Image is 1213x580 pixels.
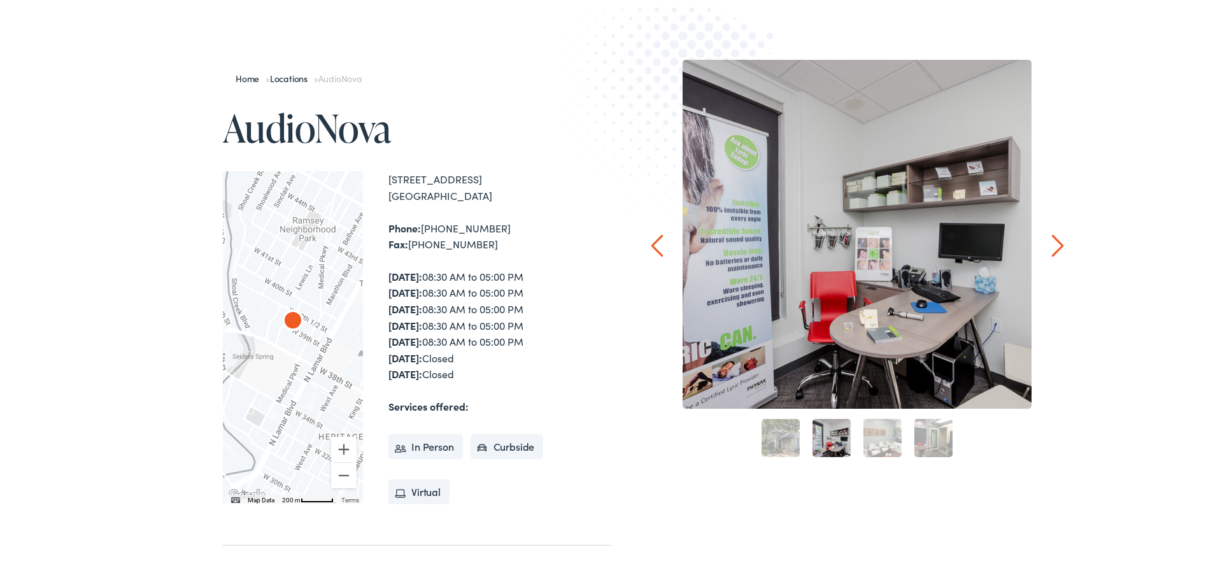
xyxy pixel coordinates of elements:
[331,460,357,486] button: Zoom out
[388,218,421,232] strong: Phone:
[236,69,266,82] a: Home
[278,492,337,501] button: Map Scale: 200 m per 48 pixels
[388,348,422,362] strong: [DATE]:
[914,416,953,455] a: 4
[270,69,314,82] a: Locations
[388,477,450,502] li: Virtual
[388,332,422,346] strong: [DATE]:
[318,69,362,82] span: AudioNova
[282,494,301,501] span: 200 m
[248,493,274,502] button: Map Data
[388,267,422,281] strong: [DATE]:
[388,169,611,201] div: [STREET_ADDRESS] [GEOGRAPHIC_DATA]
[388,234,408,248] strong: Fax:
[226,485,268,501] img: Google
[388,299,422,313] strong: [DATE]:
[762,416,800,455] a: 1
[1052,232,1064,255] a: Next
[471,432,544,457] li: Curbside
[812,416,851,455] a: 2
[388,397,469,411] strong: Services offered:
[223,104,611,146] h1: AudioNova
[388,218,611,250] div: [PHONE_NUMBER] [PHONE_NUMBER]
[226,485,268,501] a: Open this area in Google Maps (opens a new window)
[331,434,357,460] button: Zoom in
[388,316,422,330] strong: [DATE]:
[273,299,313,340] div: AudioNova
[341,494,359,501] a: Terms (opens in new tab)
[388,283,422,297] strong: [DATE]:
[236,69,362,82] span: » »
[651,232,663,255] a: Prev
[863,416,902,455] a: 3
[388,266,611,380] div: 08:30 AM to 05:00 PM 08:30 AM to 05:00 PM 08:30 AM to 05:00 PM 08:30 AM to 05:00 PM 08:30 AM to 0...
[388,364,422,378] strong: [DATE]:
[388,432,463,457] li: In Person
[231,493,240,502] button: Keyboard shortcuts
